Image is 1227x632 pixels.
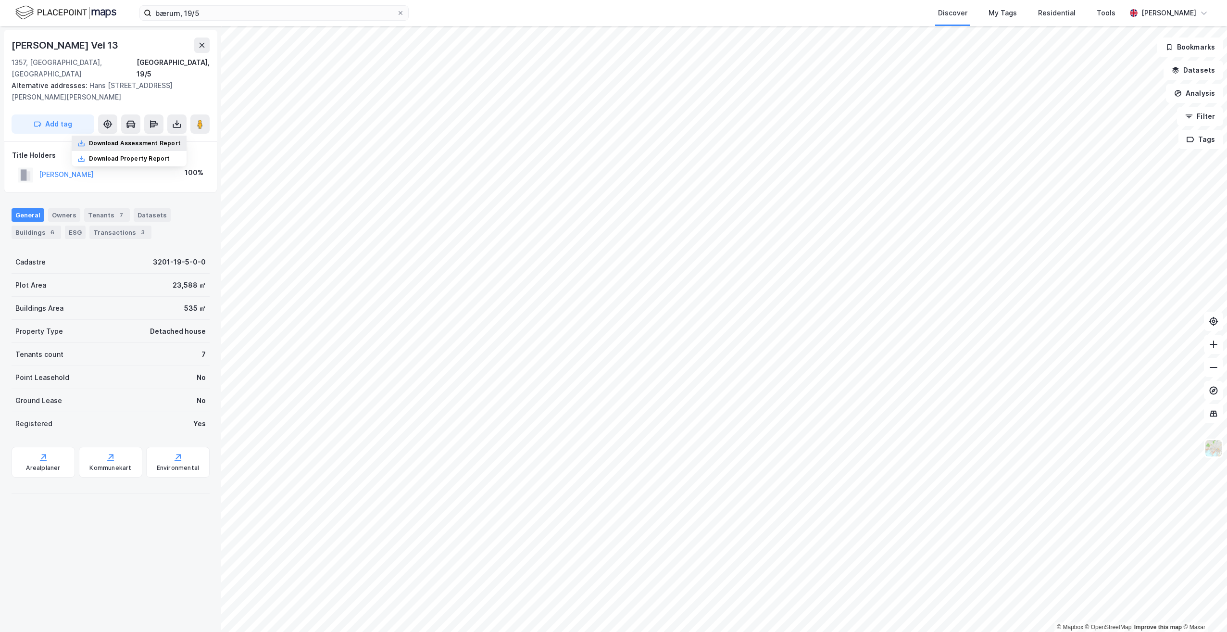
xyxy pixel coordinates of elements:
[15,372,69,383] div: Point Leasehold
[89,139,181,147] div: Download Assessment Report
[15,395,62,406] div: Ground Lease
[15,279,46,291] div: Plot Area
[26,464,60,472] div: Arealplaner
[173,279,206,291] div: 23,588 ㎡
[89,226,151,239] div: Transactions
[184,303,206,314] div: 535 ㎡
[150,326,206,337] div: Detached house
[65,226,86,239] div: ESG
[138,228,148,237] div: 3
[157,464,200,472] div: Environmental
[12,114,94,134] button: Add tag
[12,81,89,89] span: Alternative addresses:
[1134,624,1182,631] a: Improve this map
[15,256,46,268] div: Cadastre
[12,38,120,53] div: [PERSON_NAME] Vei 13
[1097,7,1115,19] div: Tools
[116,210,126,220] div: 7
[12,150,209,161] div: Title Holders
[15,418,52,430] div: Registered
[1141,7,1196,19] div: [PERSON_NAME]
[12,57,137,80] div: 1357, [GEOGRAPHIC_DATA], [GEOGRAPHIC_DATA]
[1177,107,1223,126] button: Filter
[15,303,63,314] div: Buildings Area
[12,80,202,103] div: Hans [STREET_ADDRESS][PERSON_NAME][PERSON_NAME]
[989,7,1017,19] div: My Tags
[89,464,131,472] div: Kommunekart
[153,256,206,268] div: 3201-19-5-0-0
[48,208,80,222] div: Owners
[1178,130,1223,149] button: Tags
[1179,586,1227,632] iframe: Chat Widget
[15,4,116,21] img: logo.f888ab2527a4732fd821a326f86c7f29.svg
[84,208,130,222] div: Tenants
[201,349,206,360] div: 7
[1038,7,1076,19] div: Residential
[193,418,206,430] div: Yes
[1157,38,1223,57] button: Bookmarks
[1166,84,1223,103] button: Analysis
[151,6,397,20] input: Search by address, cadastre, landlords, tenants or people
[197,395,206,406] div: No
[938,7,967,19] div: Discover
[137,57,210,80] div: [GEOGRAPHIC_DATA], 19/5
[1164,61,1223,80] button: Datasets
[15,349,63,360] div: Tenants count
[1204,439,1223,457] img: Z
[197,372,206,383] div: No
[48,228,57,237] div: 6
[12,208,44,222] div: General
[1085,624,1132,631] a: OpenStreetMap
[12,226,61,239] div: Buildings
[134,208,171,222] div: Datasets
[1057,624,1083,631] a: Mapbox
[15,326,63,337] div: Property Type
[185,167,203,178] div: 100%
[89,155,170,163] div: Download Property Report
